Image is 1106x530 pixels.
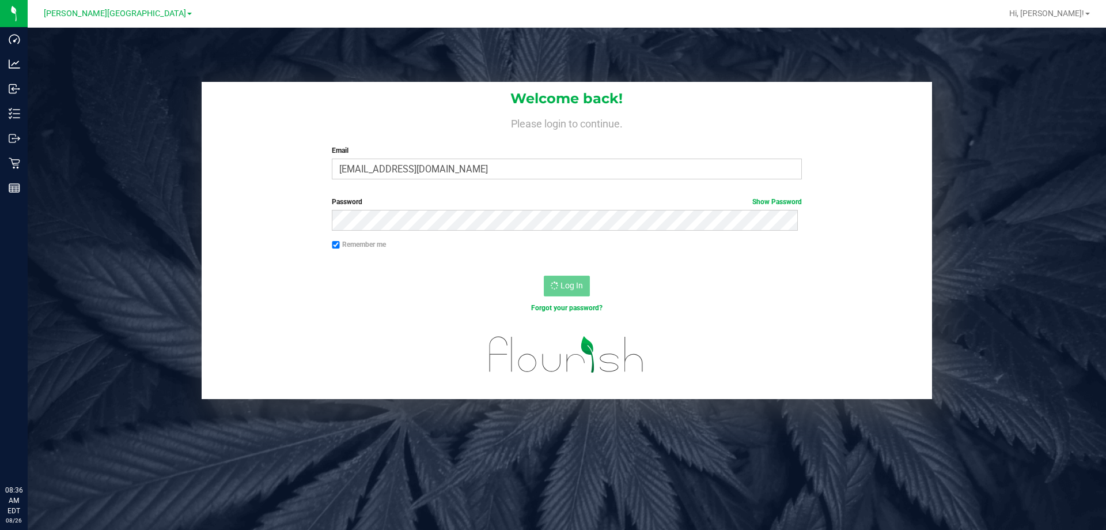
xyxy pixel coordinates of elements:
[475,325,658,384] img: flourish_logo.svg
[9,33,20,45] inline-svg: Dashboard
[544,276,590,296] button: Log In
[9,133,20,144] inline-svg: Outbound
[332,198,362,206] span: Password
[560,281,583,290] span: Log In
[44,9,186,18] span: [PERSON_NAME][GEOGRAPHIC_DATA]
[332,239,386,250] label: Remember me
[5,516,22,525] p: 08/26
[9,157,20,169] inline-svg: Retail
[9,182,20,194] inline-svg: Reports
[332,241,340,249] input: Remember me
[9,83,20,95] inline-svg: Inbound
[9,58,20,70] inline-svg: Analytics
[202,115,932,129] h4: Please login to continue.
[531,304,603,312] a: Forgot your password?
[1009,9,1084,18] span: Hi, [PERSON_NAME]!
[752,198,802,206] a: Show Password
[9,108,20,119] inline-svg: Inventory
[332,145,801,156] label: Email
[202,91,932,106] h1: Welcome back!
[5,485,22,516] p: 08:36 AM EDT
